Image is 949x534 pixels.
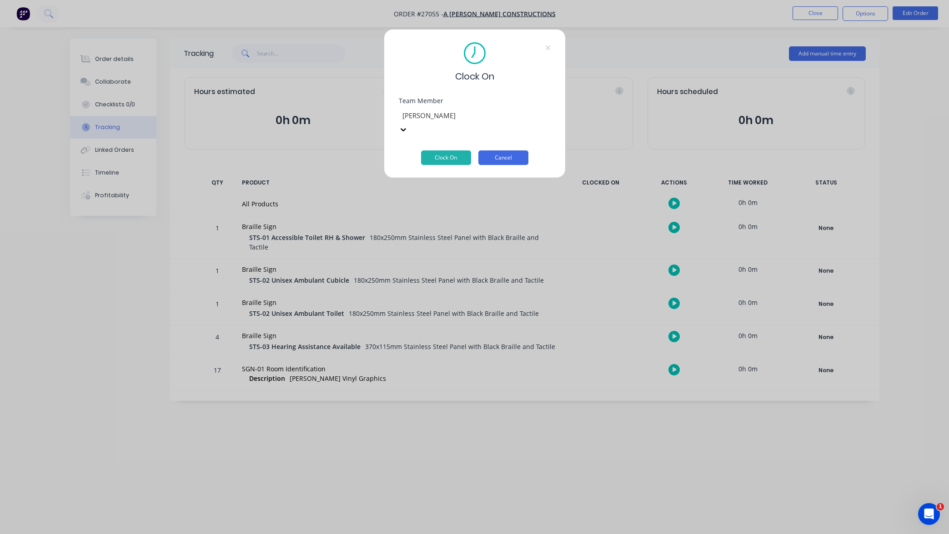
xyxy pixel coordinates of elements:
span: Clock On [455,70,494,83]
span: 1 [937,503,944,510]
iframe: Intercom live chat [918,503,940,525]
div: Team Member [399,98,551,104]
button: Cancel [478,150,528,165]
button: Clock On [421,150,471,165]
